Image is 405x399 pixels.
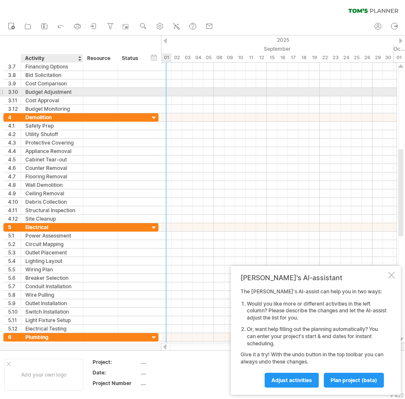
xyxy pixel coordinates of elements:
[25,232,79,240] div: Power Assessment
[265,373,319,388] a: Adjust activities
[25,156,79,164] div: Cabinet Tear-out
[394,53,404,62] div: Wednesday, 1 October 2025
[93,358,139,366] div: Project:
[271,377,312,383] span: Adjust activities
[247,326,386,347] li: Or, want help filling out the planning automatically? You can enter your project's start & end da...
[8,325,21,333] div: 5.12
[8,232,21,240] div: 5.1
[331,377,377,383] span: plan project (beta)
[362,53,372,62] div: Friday, 26 September 2025
[8,71,21,79] div: 3.8
[288,53,298,62] div: Wednesday, 17 September 2025
[25,181,79,189] div: Wall Demolition
[25,139,79,147] div: Protective Covering
[161,44,394,53] div: September 2025
[256,53,267,62] div: Friday, 12 September 2025
[8,105,21,113] div: 3.12
[25,249,79,257] div: Outlet Placement
[298,53,309,62] div: Thursday, 18 September 2025
[25,325,79,333] div: Electrical Testing
[25,105,79,113] div: Budget Monitoring
[309,53,320,62] div: Friday, 19 September 2025
[8,79,21,87] div: 3.9
[8,223,21,231] div: 5
[25,257,79,265] div: Lighting Layout
[25,71,79,79] div: Bid Solicitation
[25,299,79,307] div: Outlet Installation
[141,358,212,366] div: ....
[25,130,79,138] div: Utility Shutoff
[8,274,21,282] div: 5.6
[8,122,21,130] div: 4.1
[25,215,79,223] div: Site Cleanup
[25,122,79,130] div: Safety Prep
[8,130,21,138] div: 4.2
[25,113,79,121] div: Demolition
[161,53,172,62] div: Monday, 1 September 2025
[241,288,386,387] div: The [PERSON_NAME]'s AI-assist can help you in two ways: Give it a try! With the undo button in th...
[267,53,277,62] div: Monday, 15 September 2025
[25,316,79,324] div: Light Fixture Setup
[25,147,79,155] div: Appliance Removal
[122,54,140,63] div: Status
[203,53,214,62] div: Friday, 5 September 2025
[25,198,79,206] div: Debris Collection
[25,342,79,350] div: Water Supply Check
[25,54,78,63] div: Activity
[25,164,79,172] div: Counter Removal
[241,273,386,282] div: [PERSON_NAME]'s AI-assistant
[25,240,79,248] div: Circuit Mapping
[25,88,79,96] div: Budget Adjustment
[182,53,193,62] div: Wednesday, 3 September 2025
[8,308,21,316] div: 5.10
[324,373,384,388] a: plan project (beta)
[25,333,79,341] div: Plumbing
[8,139,21,147] div: 4.3
[25,265,79,273] div: Wiring Plan
[8,156,21,164] div: 4.5
[246,53,256,62] div: Thursday, 11 September 2025
[372,53,383,62] div: Monday, 29 September 2025
[4,359,83,391] div: Add your own logo
[8,291,21,299] div: 5.8
[8,206,21,214] div: 4.11
[8,282,21,290] div: 5.7
[193,53,203,62] div: Thursday, 4 September 2025
[277,53,288,62] div: Tuesday, 16 September 2025
[8,240,21,248] div: 5.2
[8,316,21,324] div: 5.11
[8,88,21,96] div: 3.10
[8,96,21,104] div: 3.11
[93,380,139,387] div: Project Number
[8,215,21,223] div: 4.12
[8,333,21,341] div: 6
[8,63,21,71] div: 3.7
[320,53,330,62] div: Monday, 22 September 2025
[25,79,79,87] div: Cost Comparison
[25,189,79,197] div: Ceiling Removal
[8,189,21,197] div: 4.9
[351,53,362,62] div: Thursday, 25 September 2025
[8,147,21,155] div: 4.4
[8,198,21,206] div: 4.10
[25,63,79,71] div: Financing Options
[25,172,79,180] div: Flooring Removal
[25,223,79,231] div: Electrical
[214,53,224,62] div: Monday, 8 September 2025
[8,265,21,273] div: 5.5
[341,53,351,62] div: Wednesday, 24 September 2025
[8,299,21,307] div: 5.9
[8,181,21,189] div: 4.8
[87,54,113,63] div: Resource
[8,172,21,180] div: 4.7
[247,301,386,322] li: Would you like more or different activities in the left column? Please describe the changes and l...
[25,206,79,214] div: Structural Inspection
[25,308,79,316] div: Switch Installation
[141,369,212,376] div: ....
[25,274,79,282] div: Breaker Selection
[141,380,212,387] div: ....
[330,53,341,62] div: Tuesday, 23 September 2025
[390,392,404,399] div: v 422
[25,282,79,290] div: Conduit Installation
[93,369,139,376] div: Date:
